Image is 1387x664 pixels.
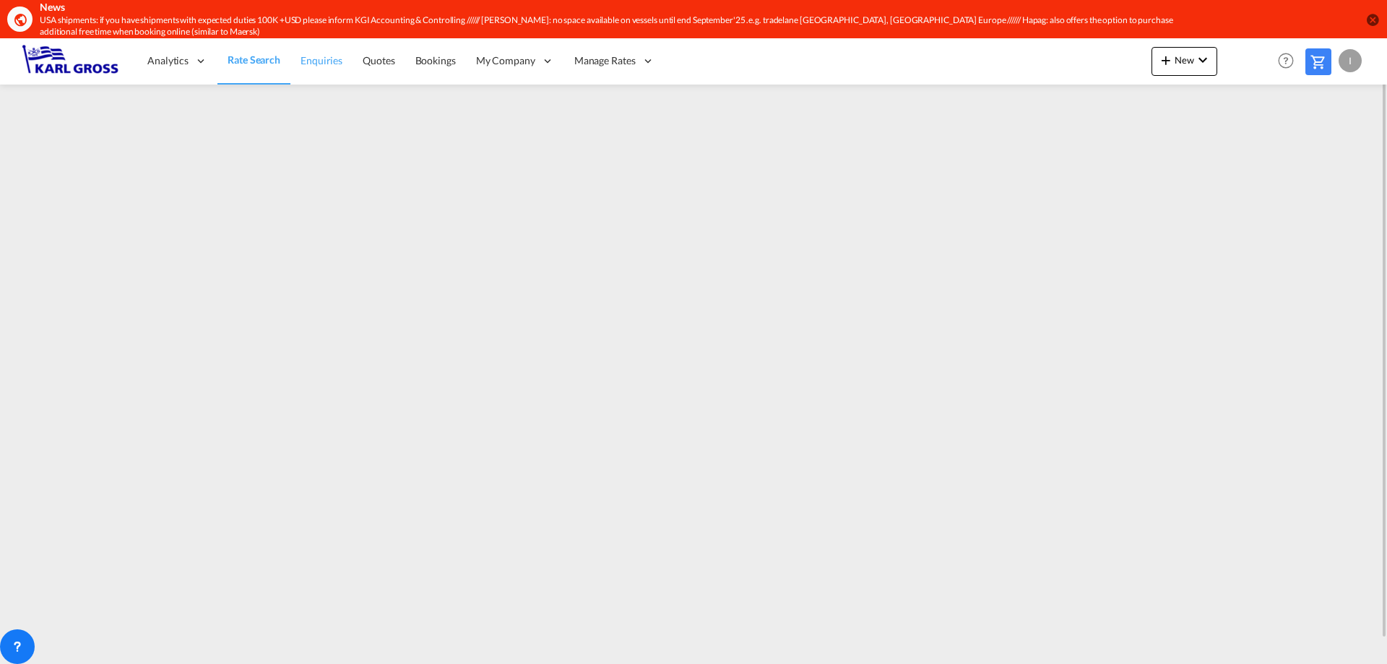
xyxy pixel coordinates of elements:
md-icon: icon-earth [13,12,27,27]
span: New [1157,54,1211,66]
span: Help [1274,48,1298,73]
button: icon-close-circle [1365,12,1380,27]
div: Manage Rates [564,38,665,85]
a: Enquiries [290,38,353,85]
div: Analytics [137,38,217,85]
span: Quotes [363,54,394,66]
span: Rate Search [228,53,280,66]
img: 3269c73066d711f095e541db4db89301.png [22,45,119,77]
span: My Company [476,53,535,68]
span: Bookings [415,54,456,66]
md-icon: icon-chevron-down [1194,51,1211,69]
div: Help [1274,48,1305,74]
div: I [1339,49,1362,72]
a: Bookings [405,38,466,85]
span: Manage Rates [574,53,636,68]
md-icon: icon-plus 400-fg [1157,51,1175,69]
div: My Company [466,38,564,85]
a: Rate Search [217,38,290,85]
a: Quotes [353,38,405,85]
button: icon-plus 400-fgNewicon-chevron-down [1151,47,1217,76]
div: USA shipments: if you have shipments with expected duties 100K +USD please inform KGI Accounting ... [40,14,1174,39]
span: Enquiries [301,54,342,66]
span: Analytics [147,53,189,68]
